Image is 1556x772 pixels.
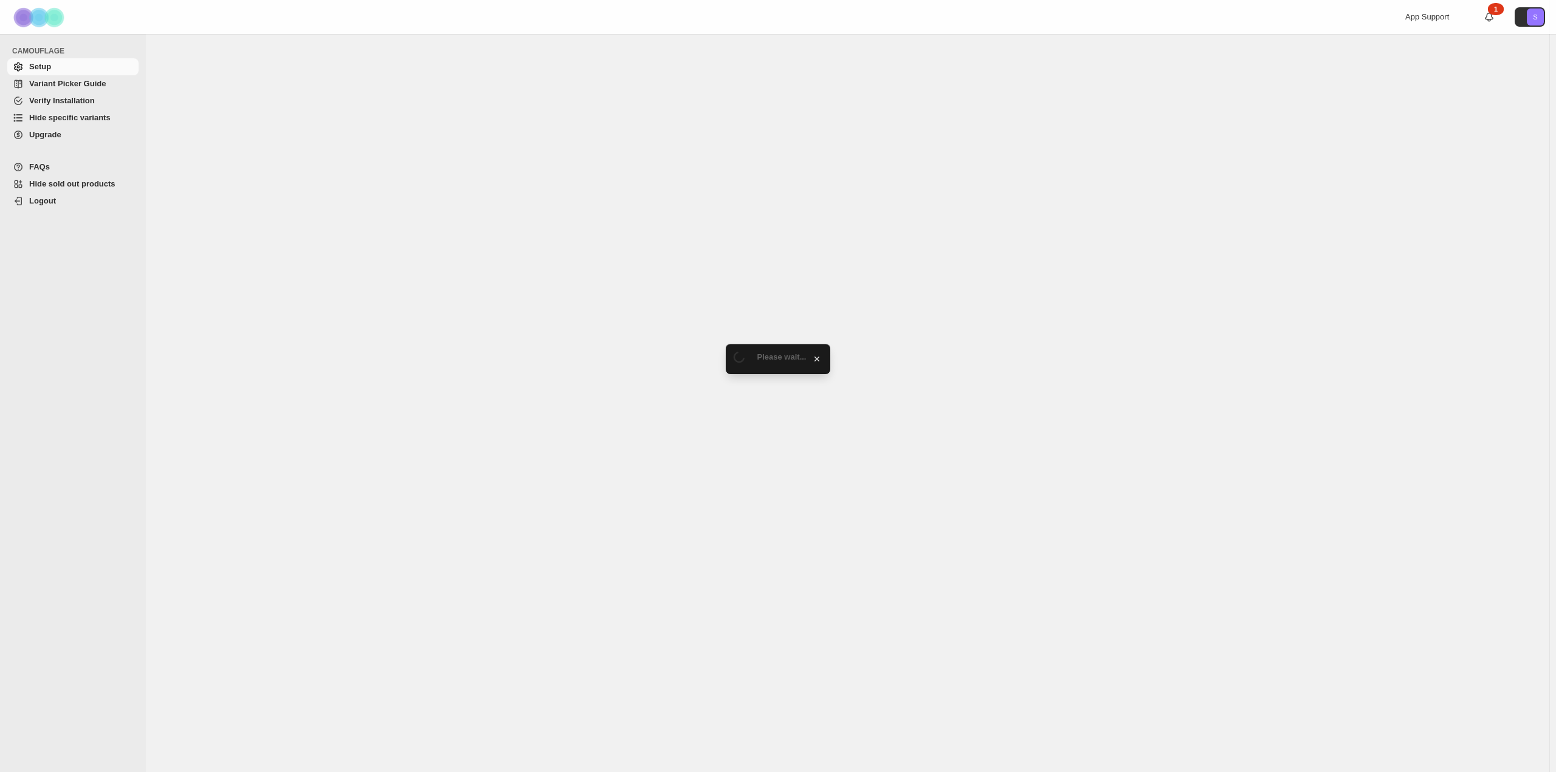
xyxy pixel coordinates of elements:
a: Hide specific variants [7,109,139,126]
a: Upgrade [7,126,139,143]
span: Please wait... [757,352,807,361]
span: Hide specific variants [29,113,111,122]
text: S [1533,13,1537,21]
span: Hide sold out products [29,179,115,188]
span: Variant Picker Guide [29,79,106,88]
span: Logout [29,196,56,205]
div: 1 [1488,3,1504,15]
a: Variant Picker Guide [7,75,139,92]
span: CAMOUFLAGE [12,46,140,56]
span: Avatar with initials S [1527,9,1544,26]
span: App Support [1405,12,1449,21]
a: FAQs [7,159,139,176]
span: FAQs [29,162,50,171]
span: Setup [29,62,51,71]
a: 1 [1483,11,1495,23]
button: Avatar with initials S [1515,7,1545,27]
a: Setup [7,58,139,75]
span: Upgrade [29,130,61,139]
img: Camouflage [10,1,71,34]
span: Verify Installation [29,96,95,105]
a: Logout [7,193,139,210]
a: Verify Installation [7,92,139,109]
a: Hide sold out products [7,176,139,193]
